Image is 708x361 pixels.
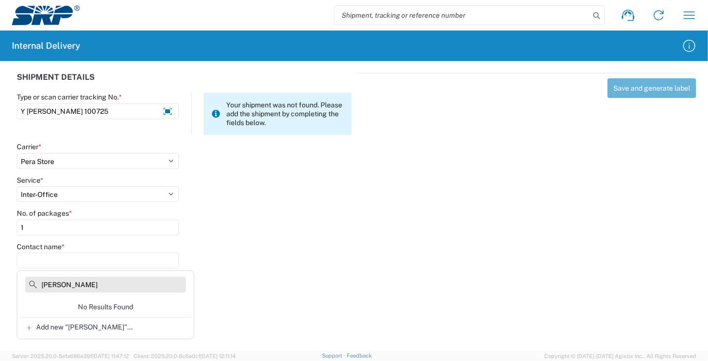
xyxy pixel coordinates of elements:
[36,323,133,331] span: Add new "[PERSON_NAME]"...
[17,73,352,93] div: SHIPMENT DETAILS
[12,40,80,52] h2: Internal Delivery
[17,209,72,218] label: No. of packages
[17,93,122,101] label: Type or scan carrier tracking No.
[200,353,236,359] span: [DATE] 12:11:14
[322,353,347,359] a: Support
[17,176,43,185] label: Service
[17,242,65,251] label: Contact name
[334,6,590,25] input: Shipment, tracking or reference number
[12,5,80,25] img: srp
[347,353,372,359] a: Feedback
[226,100,344,127] span: Your shipment was not found. Please add the shipment by completing the fields below.
[17,142,41,151] label: Carrier
[134,353,236,359] span: Client: 2025.20.0-8c6e0cf
[19,296,192,317] div: No Results Found
[544,352,696,361] span: Copyright © [DATE]-[DATE] Agistix Inc., All Rights Reserved
[12,353,129,359] span: Server: 2025.20.0-5efa686e39f
[92,353,129,359] span: [DATE] 11:47:12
